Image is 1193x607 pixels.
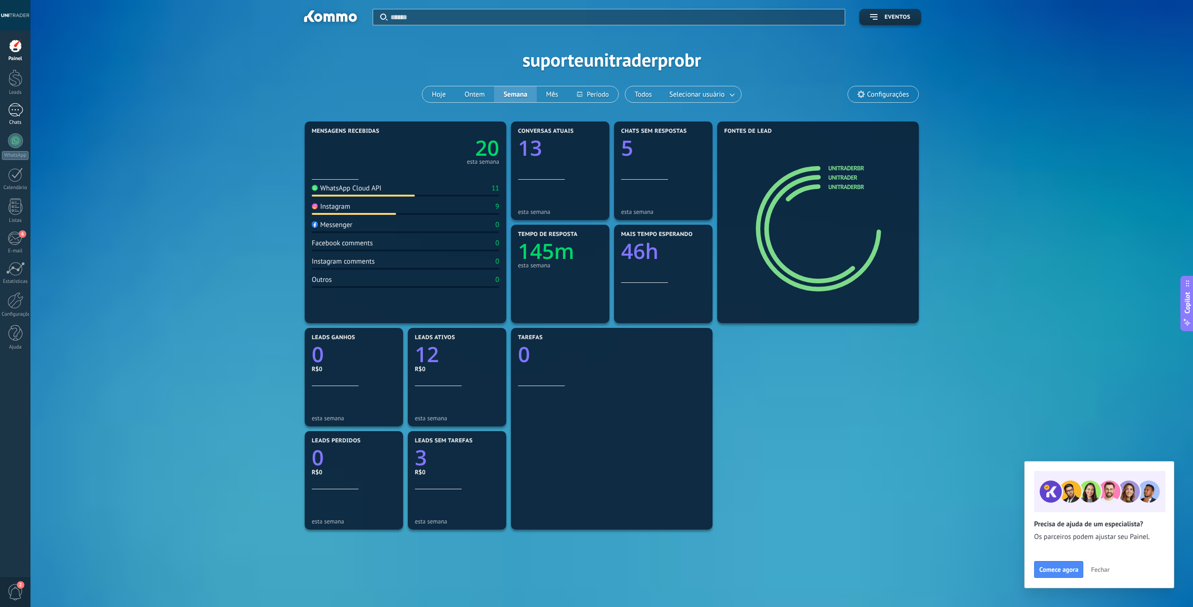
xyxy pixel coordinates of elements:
span: Mais tempo esperando [621,231,693,238]
a: 0 [312,340,396,369]
div: E-mail [2,248,29,254]
a: 0 [518,340,705,369]
text: 13 [518,134,542,162]
a: 0 [312,443,396,472]
div: Chats [2,120,29,126]
div: Leads [2,90,29,96]
img: Instagram [312,203,318,209]
div: esta semana [312,518,396,525]
button: Hoje [422,86,455,102]
div: 11 [492,184,499,193]
div: Messenger [312,220,353,229]
div: Facebook comments [312,239,373,248]
div: esta semana [415,518,499,525]
button: Fechar [1087,562,1114,577]
a: 46h [621,237,705,266]
div: esta semana [518,262,602,269]
span: Mensagens recebidas [312,128,379,135]
div: Estatísticas [2,279,29,285]
text: 0 [312,443,324,472]
button: Período [568,86,618,102]
text: 0 [518,340,530,369]
a: unitraderbr [828,164,864,172]
div: Outros [312,275,332,284]
text: 12 [415,340,439,369]
div: R$0 [312,468,396,476]
span: Leads ativos [415,334,455,341]
a: Unitrader [828,174,857,182]
span: Tempo de resposta [518,231,578,238]
text: 5 [621,134,633,162]
div: esta semana [312,415,396,422]
h2: Precisa de ajuda de um especialista? [1034,520,1164,529]
span: Chats sem respostas [621,128,687,135]
span: Eventos [885,14,910,21]
a: unitraderbr [828,183,864,191]
div: esta semana [621,208,705,215]
img: Messenger [312,221,318,228]
div: Calendário [2,185,29,191]
span: Fontes de lead [724,128,772,135]
span: Fechar [1091,566,1110,573]
div: Instagram [312,202,350,211]
span: Os parceiros podem ajustar seu Painel. [1034,532,1164,542]
div: esta semana [467,159,499,164]
span: Tarefas [518,334,543,341]
a: 3 [415,443,499,472]
img: WhatsApp Cloud API [312,185,318,191]
button: Mês [537,86,568,102]
div: esta semana [518,208,602,215]
div: 9 [495,202,499,211]
span: Configurações [867,91,909,99]
div: 0 [495,239,499,248]
span: Conversas atuais [518,128,574,135]
div: WhatsApp [2,151,29,160]
button: Selecionar usuário [661,86,741,102]
div: R$0 [415,468,499,476]
div: WhatsApp Cloud API [312,184,382,193]
button: Ontem [455,86,494,102]
div: 0 [495,275,499,284]
text: 0 [312,340,324,369]
span: Comece agora [1039,566,1078,573]
button: Comece agora [1034,561,1083,578]
text: 20 [475,134,499,162]
span: Leads ganhos [312,334,355,341]
span: 2 [17,581,24,589]
div: Instagram comments [312,257,375,266]
button: Todos [625,86,661,102]
span: Copilot [1183,292,1192,314]
div: Configurações [2,311,29,318]
a: 12 [415,340,499,369]
span: 6 [19,230,26,238]
span: Selecionar usuário [668,88,727,101]
div: esta semana [415,415,499,422]
div: 0 [495,257,499,266]
div: Ajuda [2,344,29,350]
a: 20 [405,134,499,162]
span: Leads perdidos [312,438,360,444]
div: Painel [2,56,29,62]
div: Listas [2,218,29,224]
button: Semana [494,86,537,102]
text: 145m [518,237,574,266]
div: R$0 [312,365,396,373]
text: 3 [415,443,427,472]
span: Leads sem tarefas [415,438,473,444]
div: 0 [495,220,499,229]
div: R$0 [415,365,499,373]
button: Eventos [859,9,921,25]
text: 46h [621,237,659,266]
